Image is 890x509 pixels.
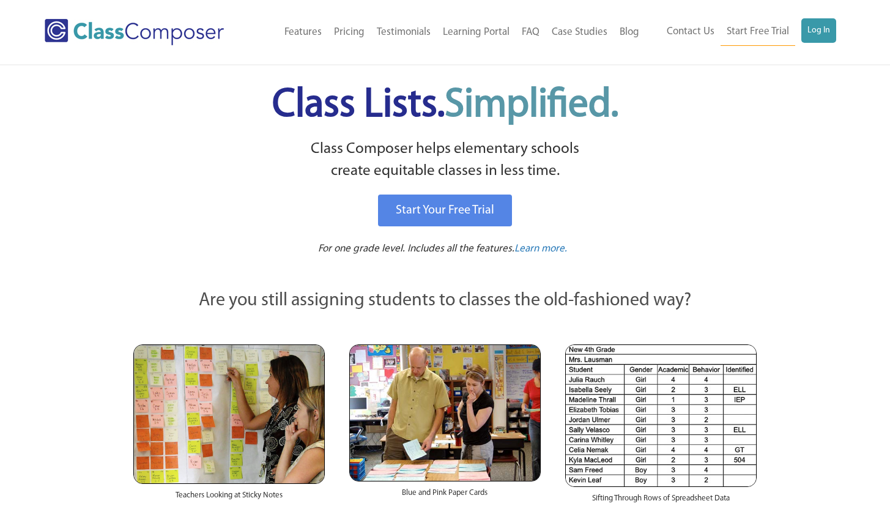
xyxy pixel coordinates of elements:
p: Class Composer helps elementary schools create equitable classes in less time. [132,138,759,183]
a: Testimonials [371,19,437,46]
nav: Header Menu [254,19,645,46]
a: FAQ [516,19,546,46]
img: Spreadsheets [565,344,757,487]
a: Learning Portal [437,19,516,46]
nav: Header Menu [645,18,836,46]
img: Teachers Looking at Sticky Notes [133,344,325,484]
p: Are you still assigning students to classes the old-fashioned way? [133,288,757,314]
a: Case Studies [546,19,614,46]
a: Learn more. [514,242,567,257]
img: Blue and Pink Paper Cards [349,344,541,481]
a: Pricing [328,19,371,46]
a: Blog [614,19,645,46]
a: Log In [801,18,836,43]
a: Start Free Trial [721,18,795,46]
span: Simplified. [445,86,618,125]
a: Start Your Free Trial [378,195,512,226]
span: Start Your Free Trial [396,204,494,217]
a: Features [278,19,328,46]
span: Learn more. [514,243,567,254]
span: For one grade level. Includes all the features. [318,243,514,254]
img: Class Composer [45,19,224,45]
a: Contact Us [661,18,721,45]
span: Class Lists. [272,86,618,125]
